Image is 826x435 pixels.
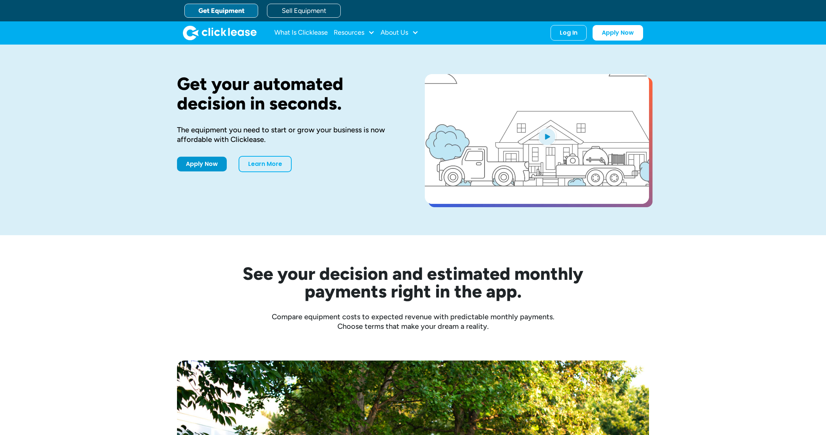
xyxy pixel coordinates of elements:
[593,25,643,41] a: Apply Now
[206,265,619,300] h2: See your decision and estimated monthly payments right in the app.
[183,25,257,40] img: Clicklease logo
[560,29,577,36] div: Log In
[425,74,649,204] a: open lightbox
[184,4,258,18] a: Get Equipment
[274,25,328,40] a: What Is Clicklease
[177,157,227,171] a: Apply Now
[334,25,375,40] div: Resources
[177,312,649,331] div: Compare equipment costs to expected revenue with predictable monthly payments. Choose terms that ...
[177,125,401,144] div: The equipment you need to start or grow your business is now affordable with Clicklease.
[381,25,419,40] div: About Us
[183,25,257,40] a: home
[537,126,557,147] img: Blue play button logo on a light blue circular background
[177,74,401,113] h1: Get your automated decision in seconds.
[239,156,292,172] a: Learn More
[267,4,341,18] a: Sell Equipment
